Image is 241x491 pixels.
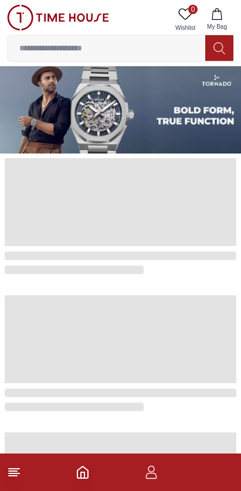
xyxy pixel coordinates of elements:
[188,5,198,14] span: 0
[171,23,200,32] span: Wishlist
[171,5,200,35] a: 0Wishlist
[76,465,90,479] a: Home
[202,22,232,31] span: My Bag
[200,5,234,35] button: My Bag
[7,5,109,30] img: ...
